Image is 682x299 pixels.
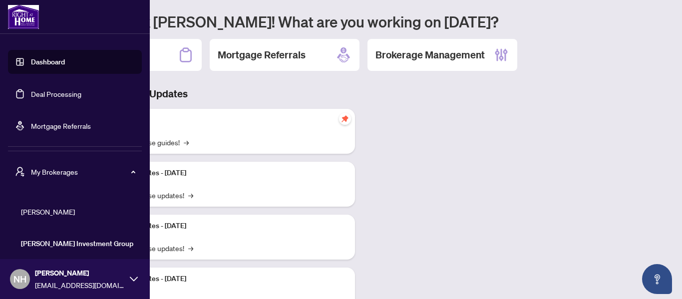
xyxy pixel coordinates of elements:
[188,243,193,254] span: →
[105,274,347,285] p: Platform Updates - [DATE]
[35,268,125,279] span: [PERSON_NAME]
[218,48,306,62] h2: Mortgage Referrals
[184,137,189,148] span: →
[31,89,81,98] a: Deal Processing
[31,121,91,130] a: Mortgage Referrals
[31,166,135,177] span: My Brokerages
[21,206,135,217] span: [PERSON_NAME]
[105,221,347,232] p: Platform Updates - [DATE]
[105,168,347,179] p: Platform Updates - [DATE]
[8,5,39,29] img: logo
[35,280,125,291] span: [EMAIL_ADDRESS][DOMAIN_NAME]
[15,167,25,177] span: user-switch
[375,48,485,62] h2: Brokerage Management
[21,238,135,249] span: [PERSON_NAME] Investment Group
[13,272,26,286] span: NH
[52,12,670,31] h1: Welcome back [PERSON_NAME]! What are you working on [DATE]?
[31,57,65,66] a: Dashboard
[339,113,351,125] span: pushpin
[188,190,193,201] span: →
[105,115,347,126] p: Self-Help
[642,264,672,294] button: Open asap
[52,87,355,101] h3: Brokerage & Industry Updates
